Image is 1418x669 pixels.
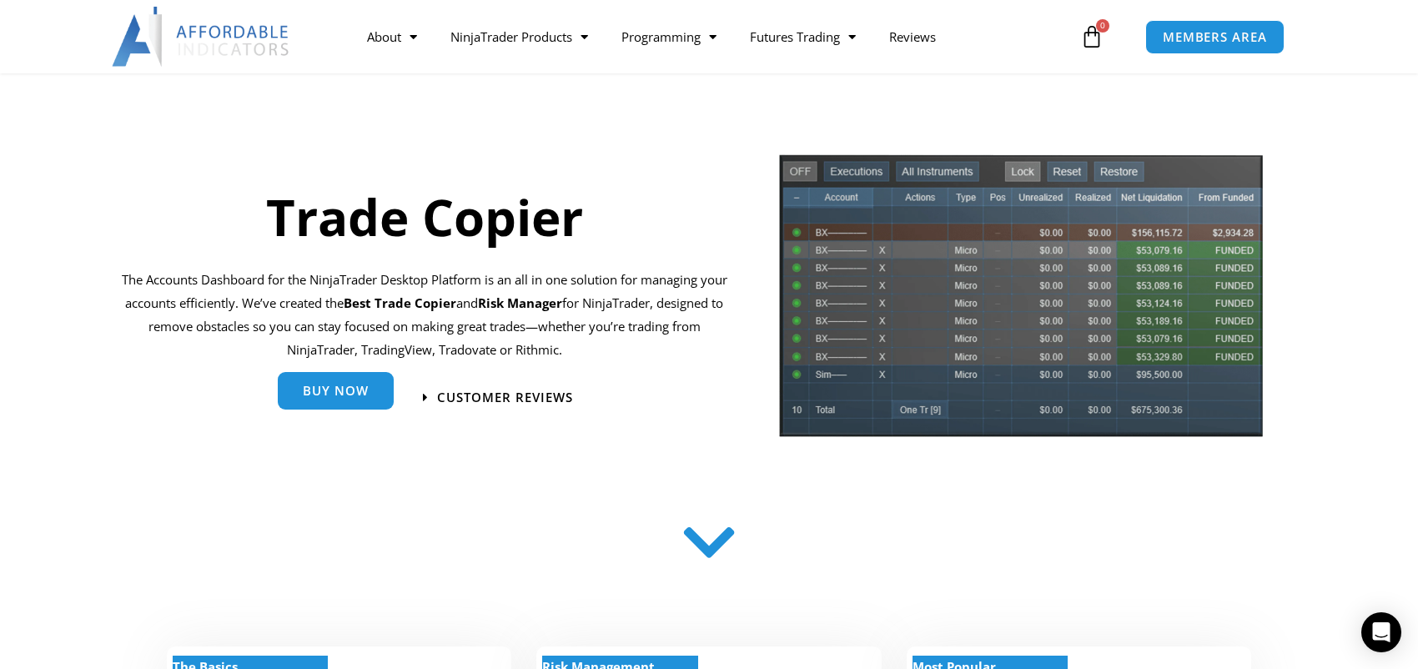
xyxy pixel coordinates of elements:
[303,385,369,397] span: Buy Now
[350,18,1076,56] nav: Menu
[1096,19,1109,33] span: 0
[344,294,456,311] b: Best Trade Copier
[423,391,573,404] a: Customer Reviews
[437,391,573,404] span: Customer Reviews
[278,372,394,410] a: Buy Now
[1055,13,1129,61] a: 0
[777,153,1265,450] img: tradecopier | Affordable Indicators – NinjaTrader
[605,18,733,56] a: Programming
[1145,20,1285,54] a: MEMBERS AREA
[350,18,434,56] a: About
[478,294,562,311] strong: Risk Manager
[1361,612,1401,652] div: Open Intercom Messenger
[121,182,727,252] h1: Trade Copier
[121,269,727,361] p: The Accounts Dashboard for the NinjaTrader Desktop Platform is an all in one solution for managin...
[733,18,872,56] a: Futures Trading
[112,7,291,67] img: LogoAI | Affordable Indicators – NinjaTrader
[1163,31,1267,43] span: MEMBERS AREA
[434,18,605,56] a: NinjaTrader Products
[872,18,953,56] a: Reviews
